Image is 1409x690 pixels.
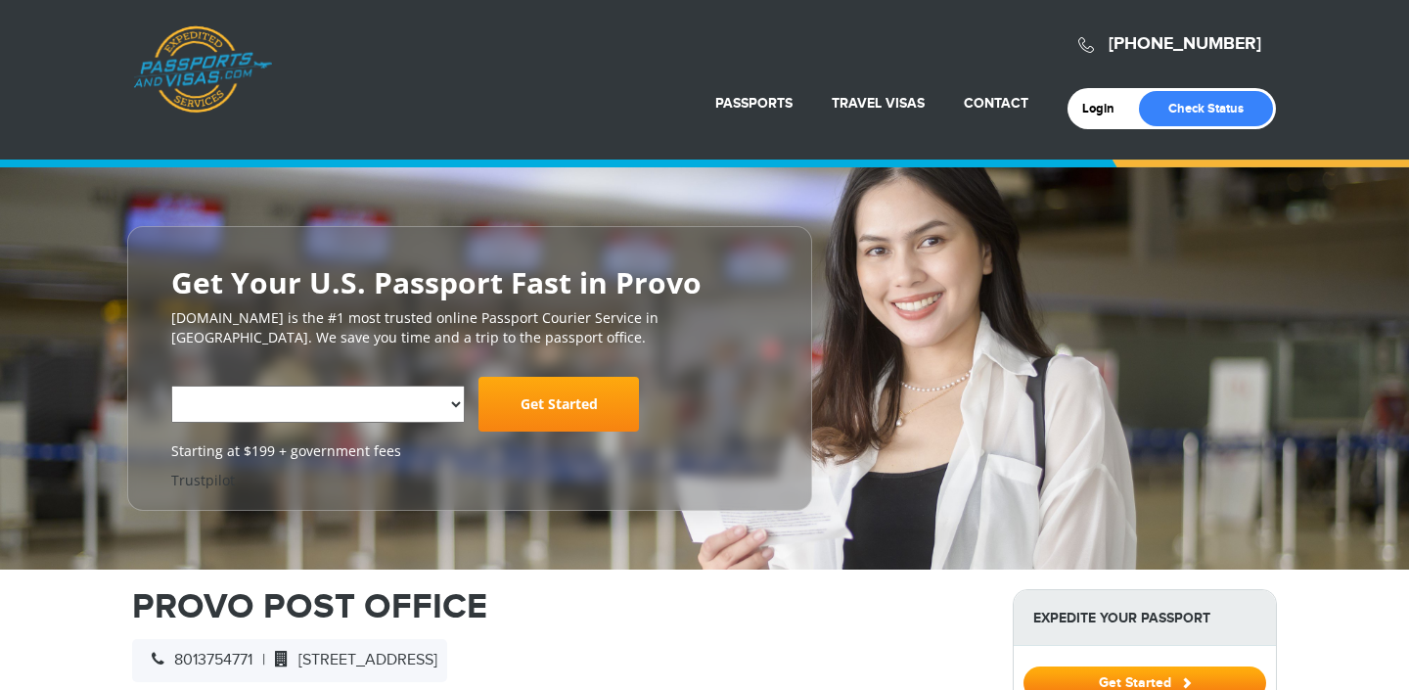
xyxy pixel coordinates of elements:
[1082,101,1128,116] a: Login
[171,266,768,299] h2: Get Your U.S. Passport Fast in Provo
[265,651,437,669] span: [STREET_ADDRESS]
[832,95,925,112] a: Travel Visas
[171,441,768,461] span: Starting at $199 + government fees
[1109,33,1261,55] a: [PHONE_NUMBER]
[171,471,235,489] a: Trustpilot
[964,95,1028,112] a: Contact
[715,95,793,112] a: Passports
[171,308,768,347] p: [DOMAIN_NAME] is the #1 most trusted online Passport Courier Service in [GEOGRAPHIC_DATA]. We sav...
[1014,590,1276,646] strong: Expedite Your Passport
[132,639,447,682] div: |
[132,589,983,624] h1: PROVO POST OFFICE
[1023,674,1266,690] a: Get Started
[142,651,252,669] span: 8013754771
[478,377,639,432] a: Get Started
[133,25,272,114] a: Passports & [DOMAIN_NAME]
[1139,91,1273,126] a: Check Status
